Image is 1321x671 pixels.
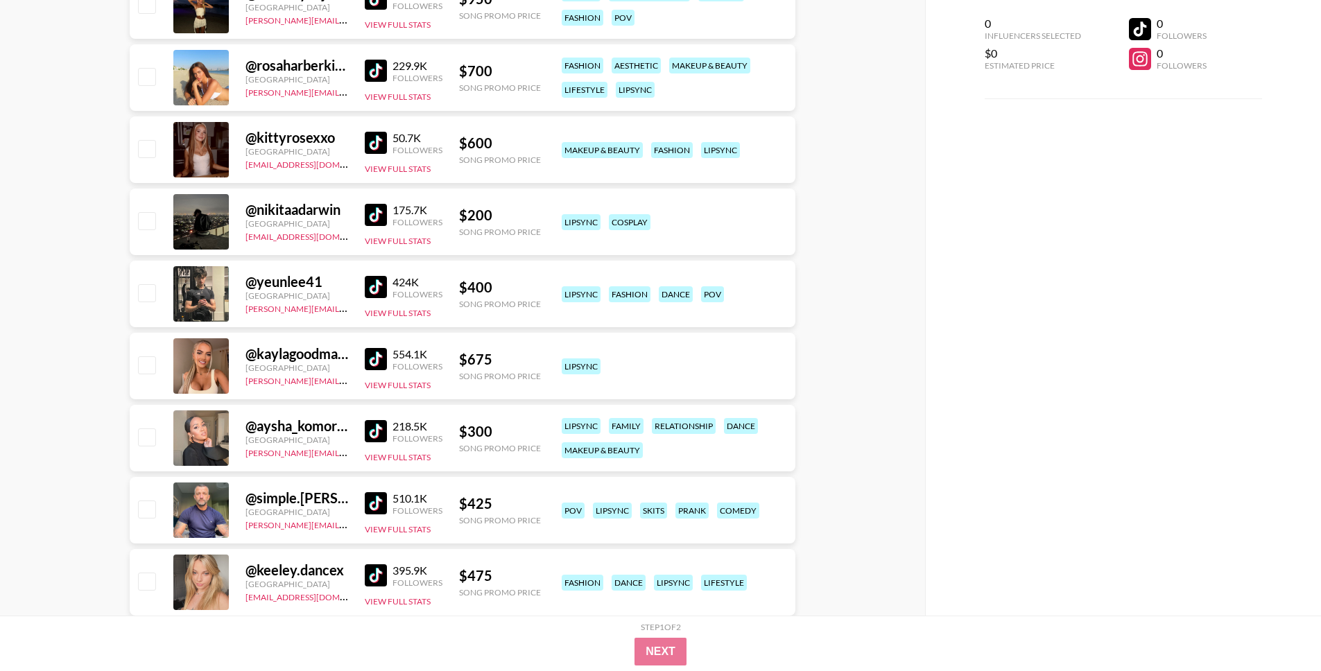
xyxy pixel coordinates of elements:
[245,201,348,218] div: @ nikitaadarwin
[612,575,646,591] div: dance
[675,503,709,518] div: prank
[1157,17,1207,31] div: 0
[593,503,632,518] div: lipsync
[245,218,348,229] div: [GEOGRAPHIC_DATA]
[245,146,348,157] div: [GEOGRAPHIC_DATA]
[609,286,650,302] div: fashion
[659,286,693,302] div: dance
[365,524,431,534] button: View Full Stats
[459,279,541,296] div: $ 400
[459,134,541,152] div: $ 600
[245,129,348,146] div: @ kittyrosexxo
[616,82,655,98] div: lipsync
[365,164,431,174] button: View Full Stats
[365,380,431,390] button: View Full Stats
[640,503,667,518] div: skits
[365,420,387,442] img: TikTok
[365,348,387,370] img: TikTok
[245,229,385,242] a: [EMAIL_ADDRESS][DOMAIN_NAME]
[365,308,431,318] button: View Full Stats
[609,214,650,230] div: cosplay
[245,517,451,530] a: [PERSON_NAME][EMAIL_ADDRESS][DOMAIN_NAME]
[459,515,541,525] div: Song Promo Price
[245,445,451,458] a: [PERSON_NAME][EMAIL_ADDRESS][DOMAIN_NAME]
[365,19,431,30] button: View Full Stats
[562,286,601,302] div: lipsync
[365,276,387,298] img: TikTok
[654,575,693,591] div: lipsync
[562,214,601,230] div: lipsync
[392,577,442,588] div: Followers
[392,145,442,155] div: Followers
[634,638,687,665] button: Next
[562,10,603,26] div: fashion
[245,290,348,301] div: [GEOGRAPHIC_DATA]
[392,59,442,73] div: 229.9K
[641,622,681,632] div: Step 1 of 2
[562,82,607,98] div: lifestyle
[245,589,385,602] a: [EMAIL_ADDRESS][DOMAIN_NAME]
[245,57,348,74] div: @ rosaharberking
[245,579,348,589] div: [GEOGRAPHIC_DATA]
[459,155,541,165] div: Song Promo Price
[651,142,693,158] div: fashion
[365,204,387,226] img: TikTok
[245,345,348,363] div: @ kaylagoodman5
[392,217,442,227] div: Followers
[365,132,387,154] img: TikTok
[459,587,541,598] div: Song Promo Price
[245,273,348,290] div: @ yeunlee41
[245,435,348,445] div: [GEOGRAPHIC_DATA]
[459,62,541,80] div: $ 700
[1157,60,1207,71] div: Followers
[245,301,517,314] a: [PERSON_NAME][EMAIL_ADDRESS][PERSON_NAME][DOMAIN_NAME]
[245,373,451,386] a: [PERSON_NAME][EMAIL_ADDRESS][DOMAIN_NAME]
[459,423,541,440] div: $ 300
[392,1,442,11] div: Followers
[365,236,431,246] button: View Full Stats
[609,418,644,434] div: family
[701,286,724,302] div: pov
[1157,31,1207,41] div: Followers
[669,58,750,73] div: makeup & beauty
[365,596,431,607] button: View Full Stats
[612,10,634,26] div: pov
[562,418,601,434] div: lipsync
[245,417,348,435] div: @ aysha_komorah
[392,73,442,83] div: Followers
[245,561,348,579] div: @ keeley.dancex
[392,505,442,516] div: Followers
[392,275,442,289] div: 424K
[392,433,442,444] div: Followers
[459,567,541,584] div: $ 475
[459,443,541,453] div: Song Promo Price
[392,131,442,145] div: 50.7K
[245,12,451,26] a: [PERSON_NAME][EMAIL_ADDRESS][DOMAIN_NAME]
[392,491,442,505] div: 510.1K
[701,142,740,158] div: lipsync
[392,347,442,361] div: 554.1K
[562,575,603,591] div: fashion
[724,418,758,434] div: dance
[985,31,1081,41] div: Influencers Selected
[459,227,541,237] div: Song Promo Price
[1252,602,1304,654] iframe: Drift Widget Chat Controller
[245,74,348,85] div: [GEOGRAPHIC_DATA]
[717,503,759,518] div: comedy
[562,358,601,374] div: lipsync
[701,575,747,591] div: lifestyle
[365,452,431,462] button: View Full Stats
[392,203,442,217] div: 175.7K
[392,361,442,372] div: Followers
[562,58,603,73] div: fashion
[612,58,661,73] div: aesthetic
[365,60,387,82] img: TikTok
[459,371,541,381] div: Song Promo Price
[459,207,541,224] div: $ 200
[392,564,442,577] div: 395.9K
[245,507,348,517] div: [GEOGRAPHIC_DATA]
[459,299,541,309] div: Song Promo Price
[459,351,541,368] div: $ 675
[365,564,387,586] img: TikTok
[245,2,348,12] div: [GEOGRAPHIC_DATA]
